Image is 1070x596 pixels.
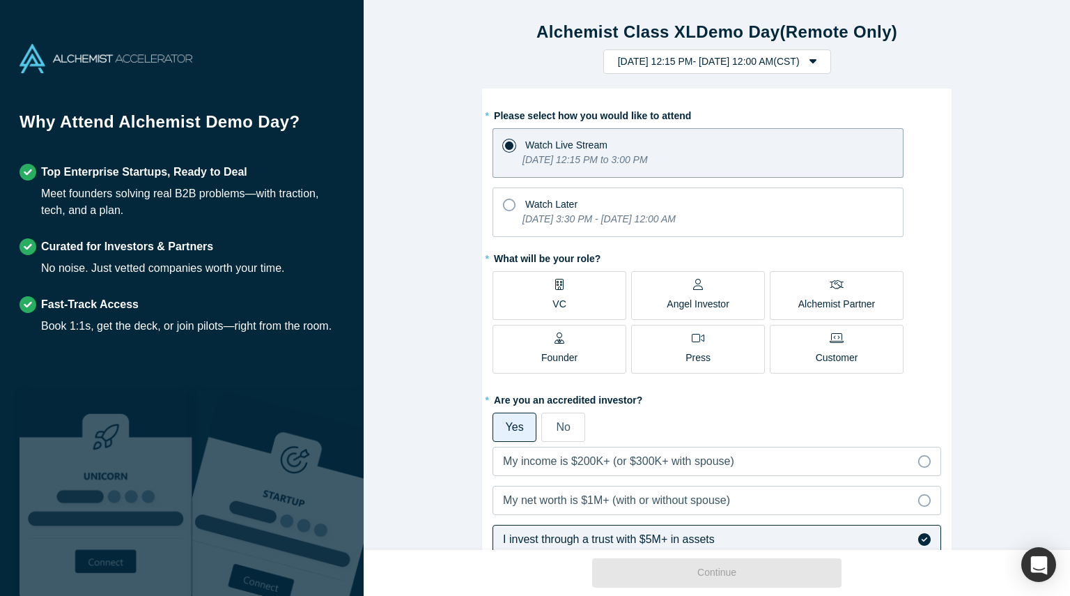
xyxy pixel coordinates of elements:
strong: Alchemist Class XL Demo Day (Remote Only) [536,22,897,41]
span: Watch Later [525,199,577,210]
p: Press [685,351,711,365]
label: What will be your role? [493,247,941,266]
p: VC [552,297,566,312]
p: Alchemist Partner [798,297,875,312]
span: Watch Live Stream [525,139,607,151]
span: I invest through a trust with $5M+ in assets [503,533,715,545]
p: Customer [816,351,858,365]
p: Angel Investor [667,297,729,312]
strong: Fast-Track Access [41,298,139,310]
i: [DATE] 12:15 PM to 3:00 PM [522,154,647,165]
div: Book 1:1s, get the deck, or join pilots—right from the room. [41,318,332,335]
img: Alchemist Accelerator Logo [20,44,192,73]
img: Prism AI [192,390,365,596]
button: [DATE] 12:15 PM- [DATE] 12:00 AM(CST) [603,49,831,74]
span: My income is $200K+ (or $300K+ with spouse) [503,455,734,467]
i: [DATE] 3:30 PM - [DATE] 12:00 AM [522,213,676,224]
span: No [556,421,570,433]
strong: Curated for Investors & Partners [41,240,213,252]
strong: Top Enterprise Startups, Ready to Deal [41,166,247,178]
label: Please select how you would like to attend [493,104,941,123]
div: No noise. Just vetted companies worth your time. [41,260,285,277]
label: Are you an accredited investor? [493,388,941,408]
span: Yes [506,421,524,433]
img: Robust Technologies [20,390,192,596]
button: Continue [592,558,842,588]
div: Meet founders solving real B2B problems—with traction, tech, and a plan. [41,185,344,219]
h1: Why Attend Alchemist Demo Day? [20,109,344,144]
p: Founder [541,351,577,365]
span: My net worth is $1M+ (with or without spouse) [503,494,730,506]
